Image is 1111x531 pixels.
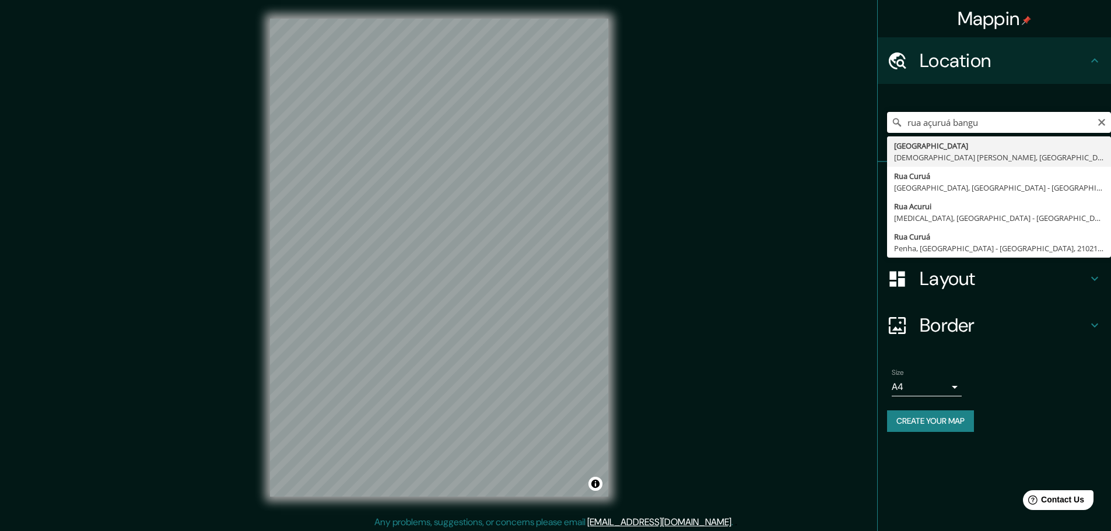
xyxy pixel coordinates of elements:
[894,140,1104,152] div: [GEOGRAPHIC_DATA]
[878,255,1111,302] div: Layout
[920,267,1088,290] h4: Layout
[735,515,737,529] div: .
[892,378,962,396] div: A4
[374,515,733,529] p: Any problems, suggestions, or concerns please email .
[920,314,1088,337] h4: Border
[733,515,735,529] div: .
[894,170,1104,182] div: Rua Curuá
[878,162,1111,209] div: Pins
[920,49,1088,72] h4: Location
[878,302,1111,349] div: Border
[894,152,1104,163] div: [DEMOGRAPHIC_DATA] [PERSON_NAME], [GEOGRAPHIC_DATA] - [GEOGRAPHIC_DATA], 21810, [GEOGRAPHIC_DATA]
[1007,486,1098,518] iframe: Help widget launcher
[887,410,974,432] button: Create your map
[878,37,1111,84] div: Location
[894,201,1104,212] div: Rua Acurui
[894,231,1104,242] div: Rua Curuá
[878,209,1111,255] div: Style
[270,19,608,497] canvas: Map
[892,368,904,378] label: Size
[894,212,1104,224] div: [MEDICAL_DATA], [GEOGRAPHIC_DATA] - [GEOGRAPHIC_DATA], 21530-400, [GEOGRAPHIC_DATA]
[587,516,731,528] a: [EMAIL_ADDRESS][DOMAIN_NAME]
[958,7,1032,30] h4: Mappin
[894,242,1104,254] div: Penha, [GEOGRAPHIC_DATA] - [GEOGRAPHIC_DATA], 21021-280, [GEOGRAPHIC_DATA]
[588,477,602,491] button: Toggle attribution
[1097,116,1106,127] button: Clear
[887,112,1111,133] input: Pick your city or area
[1022,16,1031,25] img: pin-icon.png
[894,182,1104,194] div: [GEOGRAPHIC_DATA], [GEOGRAPHIC_DATA] - [GEOGRAPHIC_DATA], 09280, [GEOGRAPHIC_DATA]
